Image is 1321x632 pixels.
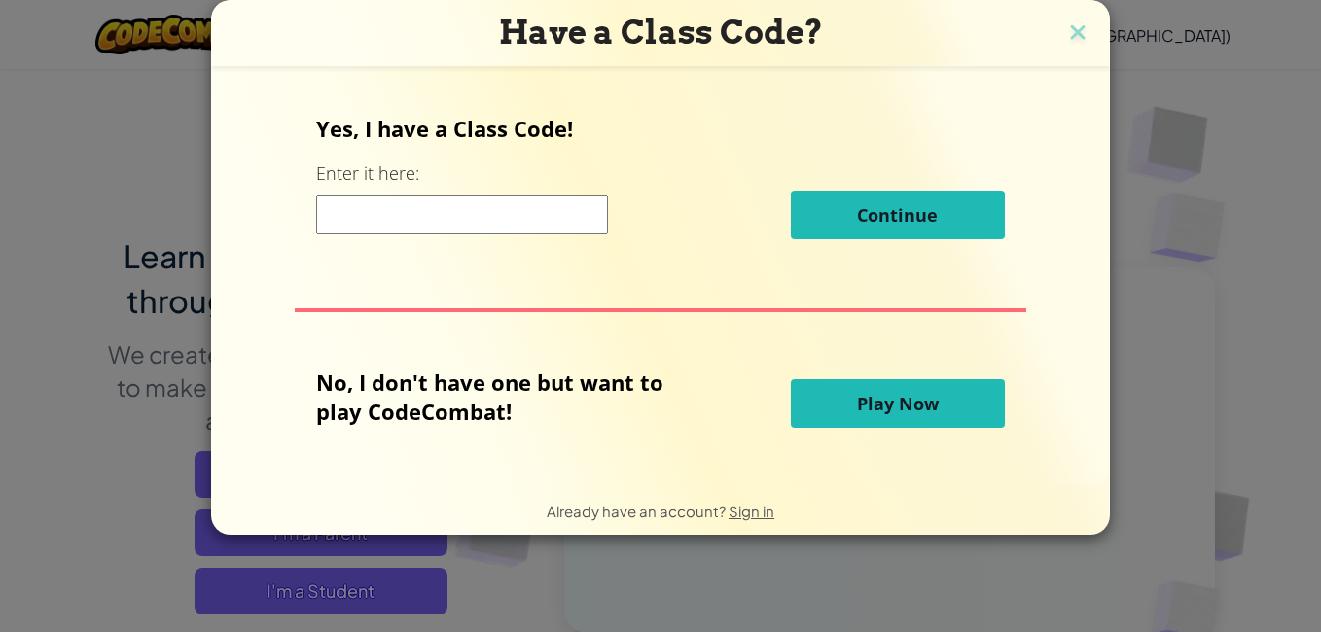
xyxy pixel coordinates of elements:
[857,392,939,415] span: Play Now
[316,161,419,186] label: Enter it here:
[791,379,1005,428] button: Play Now
[791,191,1005,239] button: Continue
[729,502,774,520] a: Sign in
[316,368,693,426] p: No, I don't have one but want to play CodeCombat!
[499,13,823,52] span: Have a Class Code?
[316,114,1004,143] p: Yes, I have a Class Code!
[1065,19,1090,49] img: close icon
[547,502,729,520] span: Already have an account?
[857,203,938,227] span: Continue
